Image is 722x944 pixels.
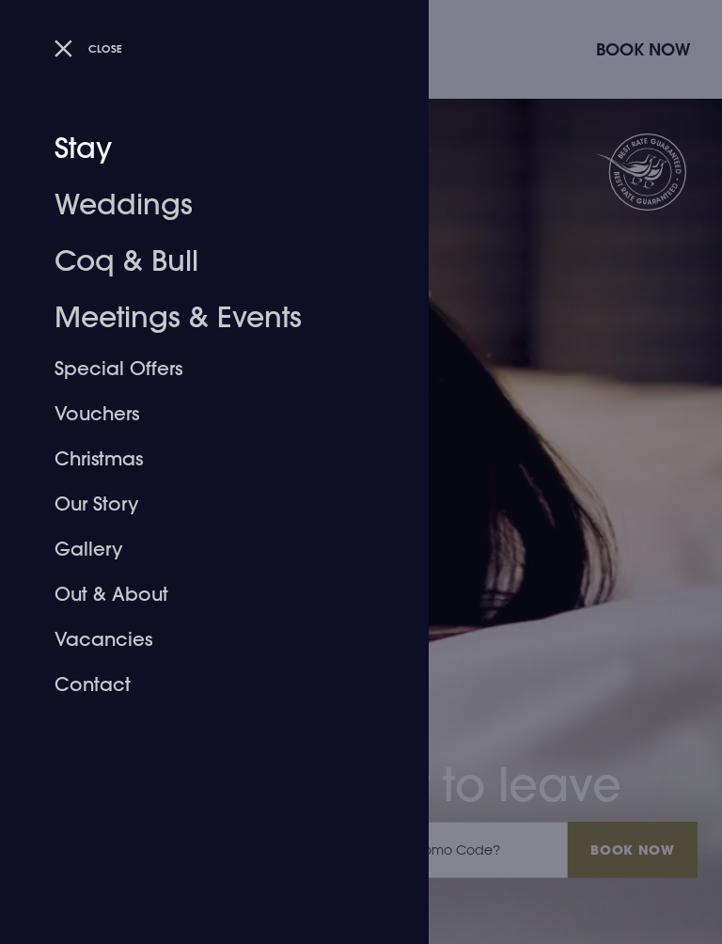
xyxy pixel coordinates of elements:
[55,120,352,177] a: Stay
[55,572,352,617] a: Out & About
[55,481,352,527] a: Our Story
[55,391,352,436] a: Vouchers
[55,177,352,233] a: Weddings
[55,346,352,391] a: Special Offers
[55,527,352,572] a: Gallery
[55,35,123,62] button: Close
[55,233,352,290] a: Coq & Bull
[88,41,122,55] span: Close
[55,617,352,662] a: Vacancies
[55,290,352,346] a: Meetings & Events
[55,662,352,707] a: Contact
[55,436,352,481] a: Christmas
